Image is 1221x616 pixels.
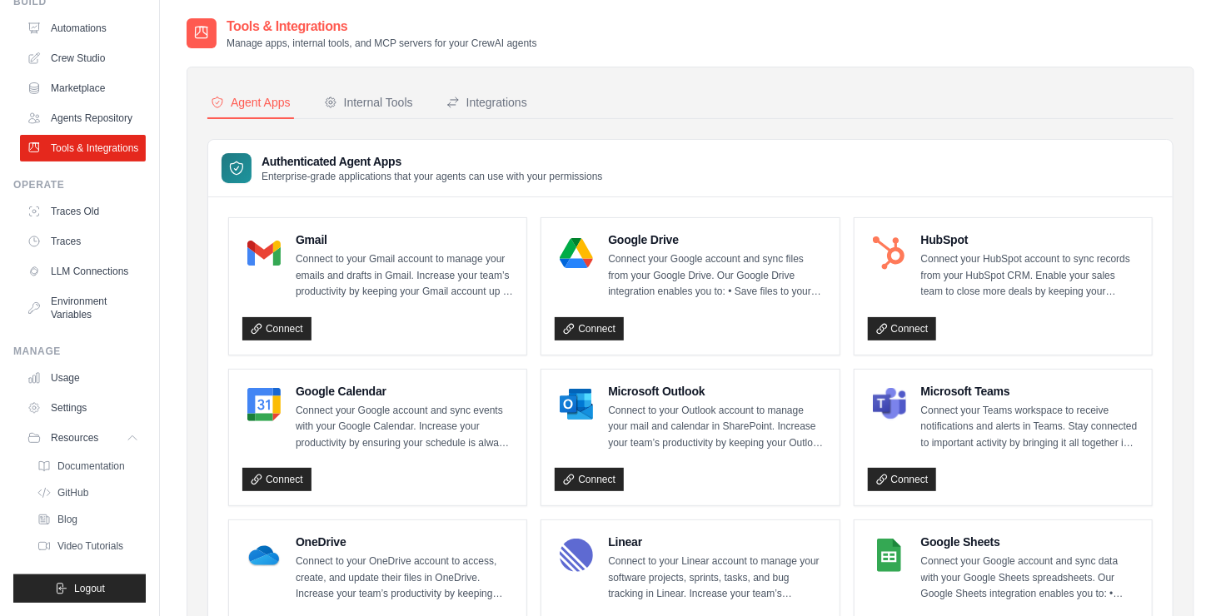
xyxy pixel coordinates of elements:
[296,383,513,400] h4: Google Calendar
[57,513,77,526] span: Blog
[921,534,1139,550] h4: Google Sheets
[30,481,146,504] a: GitHub
[868,468,937,491] a: Connect
[608,251,825,301] p: Connect your Google account and sync files from your Google Drive. Our Google Drive integration e...
[30,508,146,531] a: Blog
[74,582,105,595] span: Logout
[921,251,1139,301] p: Connect your HubSpot account to sync records from your HubSpot CRM. Enable your sales team to clo...
[20,15,146,42] a: Automations
[296,534,513,550] h4: OneDrive
[227,37,537,50] p: Manage apps, internal tools, and MCP servers for your CrewAI agents
[247,539,281,572] img: OneDrive Logo
[20,198,146,225] a: Traces Old
[921,383,1139,400] h4: Microsoft Teams
[211,94,291,111] div: Agent Apps
[560,539,593,572] img: Linear Logo
[873,539,906,572] img: Google Sheets Logo
[247,236,281,270] img: Gmail Logo
[20,425,146,451] button: Resources
[207,87,294,119] button: Agent Apps
[443,87,531,119] button: Integrations
[247,388,281,421] img: Google Calendar Logo
[13,178,146,191] div: Operate
[608,231,825,248] h4: Google Drive
[30,455,146,478] a: Documentation
[321,87,416,119] button: Internal Tools
[20,45,146,72] a: Crew Studio
[20,75,146,102] a: Marketplace
[20,135,146,161] a: Tools & Integrations
[560,388,593,421] img: Microsoft Outlook Logo
[296,231,513,248] h4: Gmail
[20,105,146,132] a: Agents Repository
[227,17,537,37] h2: Tools & Integrations
[20,258,146,285] a: LLM Connections
[242,317,311,340] a: Connect
[57,539,123,553] span: Video Tutorials
[873,236,906,270] img: HubSpot Logo
[20,395,146,421] a: Settings
[608,554,825,603] p: Connect to your Linear account to manage your software projects, sprints, tasks, and bug tracking...
[608,383,825,400] h4: Microsoft Outlook
[57,486,88,499] span: GitHub
[13,574,146,603] button: Logout
[921,231,1139,248] h4: HubSpot
[560,236,593,270] img: Google Drive Logo
[608,534,825,550] h4: Linear
[296,251,513,301] p: Connect to your Gmail account to manage your emails and drafts in Gmail. Increase your team’s pro...
[324,94,413,111] div: Internal Tools
[30,534,146,558] a: Video Tutorials
[51,431,98,445] span: Resources
[20,228,146,255] a: Traces
[608,403,825,452] p: Connect to your Outlook account to manage your mail and calendar in SharePoint. Increase your tea...
[555,468,624,491] a: Connect
[296,554,513,603] p: Connect to your OneDrive account to access, create, and update their files in OneDrive. Increase ...
[262,153,603,170] h3: Authenticated Agent Apps
[868,317,937,340] a: Connect
[262,170,603,183] p: Enterprise-grade applications that your agents can use with your permissions
[921,554,1139,603] p: Connect your Google account and sync data with your Google Sheets spreadsheets. Our Google Sheets...
[921,403,1139,452] p: Connect your Teams workspace to receive notifications and alerts in Teams. Stay connected to impo...
[57,460,125,473] span: Documentation
[20,365,146,391] a: Usage
[13,345,146,358] div: Manage
[20,288,146,328] a: Environment Variables
[555,317,624,340] a: Connect
[296,403,513,452] p: Connect your Google account and sync events with your Google Calendar. Increase your productivity...
[446,94,527,111] div: Integrations
[242,468,311,491] a: Connect
[873,388,906,421] img: Microsoft Teams Logo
